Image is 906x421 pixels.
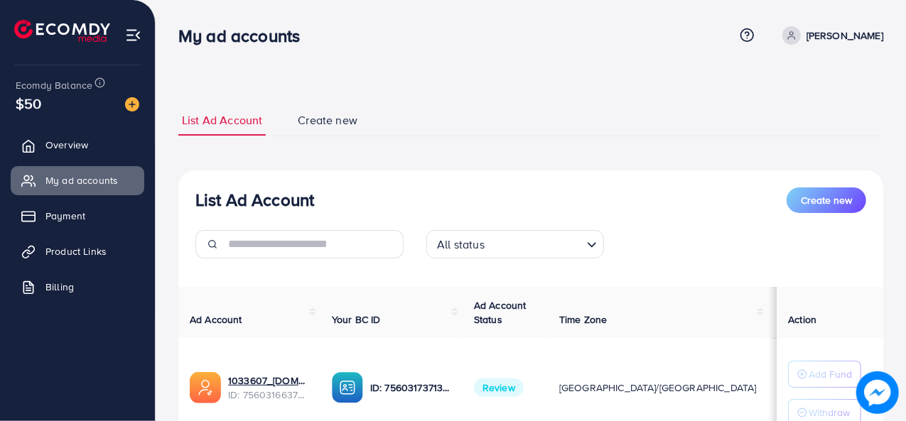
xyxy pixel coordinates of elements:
span: Billing [45,280,74,294]
a: Product Links [11,237,144,266]
span: Ad Account [190,312,242,327]
img: ic-ba-acc.ded83a64.svg [332,372,363,403]
p: Withdraw [809,404,850,421]
span: Product Links [45,244,107,258]
a: Overview [11,131,144,159]
a: [PERSON_NAME] [777,26,883,45]
a: My ad accounts [11,166,144,195]
img: logo [14,20,110,42]
a: Billing [11,273,144,301]
span: Review [474,378,524,397]
div: Search for option [426,230,604,258]
span: Overview [45,138,88,152]
span: Payment [45,209,85,223]
div: <span class='underline'>1033607_shamsalfawad.store_1760273692502</span></br>7560316637775872007 [228,373,309,403]
h3: My ad accounts [178,26,311,46]
p: Add Fund [809,366,852,383]
button: Create new [787,187,866,213]
span: List Ad Account [182,112,262,129]
img: image [856,371,899,414]
span: ID: 7560316637775872007 [228,388,309,402]
button: Add Fund [788,361,861,388]
h3: List Ad Account [195,190,314,210]
p: [PERSON_NAME] [807,27,883,44]
p: ID: 7560317371399847952 [370,379,451,396]
input: Search for option [489,231,581,255]
span: All status [434,234,487,255]
span: [GEOGRAPHIC_DATA]/[GEOGRAPHIC_DATA] [559,381,757,395]
span: $50 [16,93,41,114]
span: My ad accounts [45,173,118,187]
img: ic-ads-acc.e4c84228.svg [190,372,221,403]
span: Create new [298,112,357,129]
a: Payment [11,202,144,230]
span: Ad Account Status [474,298,527,327]
img: image [125,97,139,111]
span: Your BC ID [332,312,381,327]
span: Ecomdy Balance [16,78,92,92]
span: Action [788,312,816,327]
img: menu [125,27,141,43]
span: Create new [801,193,852,207]
a: 1033607_[DOMAIN_NAME]_1760273692502 [228,373,309,388]
span: Time Zone [559,312,607,327]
